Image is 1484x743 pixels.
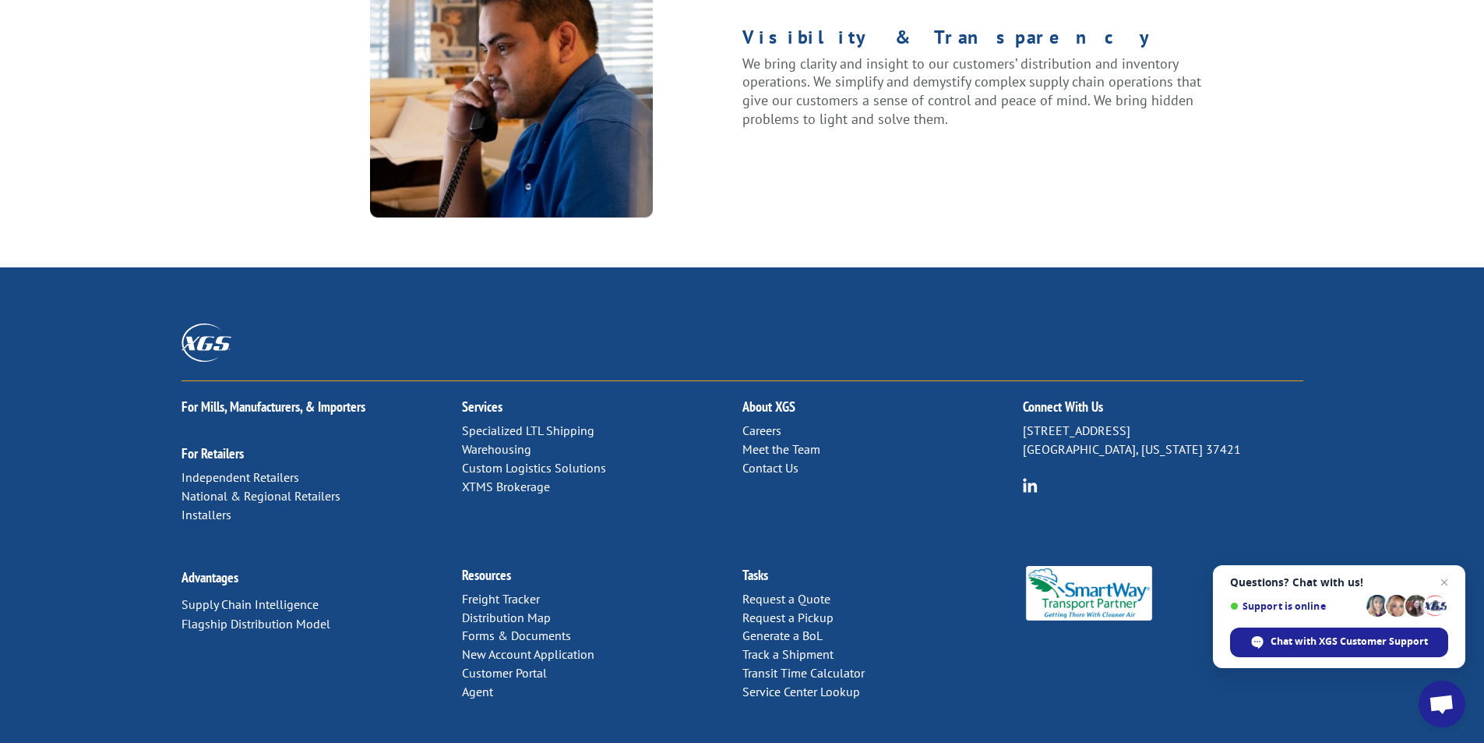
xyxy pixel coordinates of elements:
[182,444,244,462] a: For Retailers
[742,568,1023,590] h2: Tasks
[462,441,531,457] a: Warehousing
[742,28,1204,55] h1: Visibility & Transparency
[182,507,231,522] a: Installers
[182,469,299,485] a: Independent Retailers
[462,591,540,607] a: Freight Tracker
[462,398,502,416] a: Services
[182,324,231,362] img: XGS_Logos_ALL_2024_All_White
[462,460,606,476] a: Custom Logistics Solutions
[462,479,550,494] a: XTMS Brokerage
[182,488,340,504] a: National & Regional Retailers
[742,665,865,681] a: Transit Time Calculator
[462,665,547,681] a: Customer Portal
[182,596,319,612] a: Supply Chain Intelligence
[1419,681,1465,727] a: Open chat
[742,628,823,643] a: Generate a BoL
[462,610,551,625] a: Distribution Map
[742,55,1204,129] p: We bring clarity and insight to our customers’ distribution and inventory operations. We simplify...
[742,591,830,607] a: Request a Quote
[742,684,860,699] a: Service Center Lookup
[1023,478,1038,493] img: group-6
[462,423,594,438] a: Specialized LTL Shipping
[182,616,330,632] a: Flagship Distribution Model
[742,646,834,662] a: Track a Shipment
[1023,422,1303,459] p: [STREET_ADDRESS] [GEOGRAPHIC_DATA], [US_STATE] 37421
[182,398,365,416] a: For Mills, Manufacturers, & Importers
[182,568,238,586] a: Advantages
[462,628,571,643] a: Forms & Documents
[1271,635,1428,649] span: Chat with XGS Customer Support
[742,423,781,438] a: Careers
[1230,628,1448,657] span: Chat with XGS Customer Support
[742,398,795,416] a: About XGS
[1023,400,1303,422] h2: Connect With Us
[1023,566,1156,621] img: Smartway_Logo
[742,441,820,457] a: Meet the Team
[462,566,511,584] a: Resources
[462,684,493,699] a: Agent
[1230,600,1361,612] span: Support is online
[462,646,594,662] a: New Account Application
[742,610,834,625] a: Request a Pickup
[1230,576,1448,589] span: Questions? Chat with us!
[742,460,798,476] a: Contact Us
